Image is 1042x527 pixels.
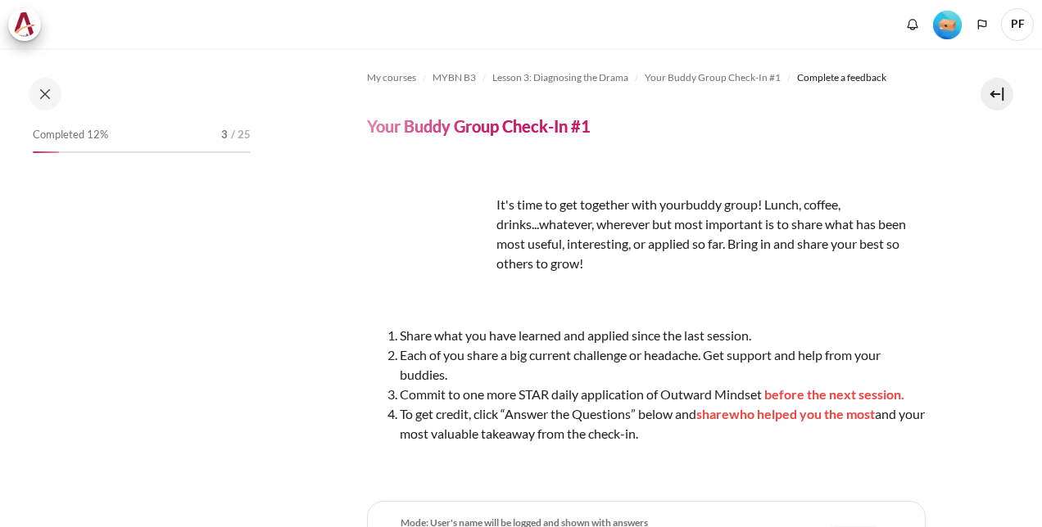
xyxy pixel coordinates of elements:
[797,70,886,85] span: Complete a feedback
[33,127,108,143] span: Completed 12%
[221,127,228,143] span: 3
[933,11,962,39] img: Level #1
[901,386,904,402] span: .
[367,68,416,88] a: My courses
[433,68,476,88] a: MYBN B3
[933,9,962,39] div: Level #1
[400,347,881,382] span: Each of you share a big current challenge or headache. Get support and help from your buddies.
[433,70,476,85] span: MYBN B3
[729,406,875,421] span: who helped you the most
[900,12,925,37] div: Show notification window with no new notifications
[367,65,926,91] nav: Navigation bar
[33,151,59,153] div: 12%
[645,68,781,88] a: Your Buddy Group Check-In #1
[645,70,781,85] span: Your Buddy Group Check-In #1
[492,70,628,85] span: Lesson 3: Diagnosing the Drama
[1001,8,1034,41] a: User menu
[231,127,251,143] span: / 25
[367,115,591,137] h4: Your Buddy Group Check-In #1
[367,169,490,291] img: dfr
[400,385,926,404] li: Commit to one more STAR daily application of Outward Mindset
[400,404,926,444] li: To get credit, click “Answer the Questions” below and and your most valuable takeaway from the ch...
[764,386,901,402] span: before the next session
[1001,8,1034,41] span: PF
[492,68,628,88] a: Lesson 3: Diagnosing the Drama
[696,406,729,421] span: share
[400,326,926,345] li: Share what you have learned and applied since the last session.
[496,196,686,212] span: It's time to get together with your
[926,9,968,39] a: Level #1
[970,12,994,37] button: Languages
[367,195,926,273] p: buddy group! Lunch, coffee, drinks...whatever, wherever but most important is to share what has b...
[8,8,49,41] a: Architeck Architeck
[13,12,36,37] img: Architeck
[367,70,416,85] span: My courses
